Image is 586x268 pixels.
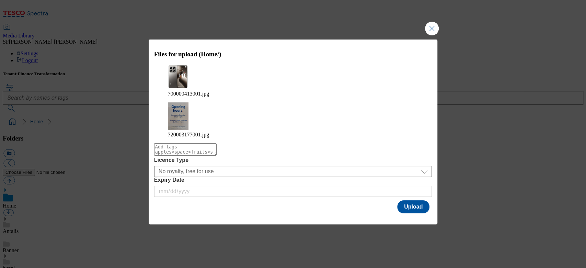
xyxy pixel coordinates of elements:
[154,51,432,58] h3: Files for upload (Home/)
[154,157,432,163] label: Licence Type
[168,132,418,138] figcaption: 720003177001.jpg
[154,177,432,183] label: Expiry Date
[397,200,429,213] button: Upload
[149,40,438,224] div: Modal
[168,65,188,89] img: preview
[425,22,439,35] button: Close Modal
[168,91,418,97] figcaption: 700000413001.jpg
[168,102,188,131] img: preview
